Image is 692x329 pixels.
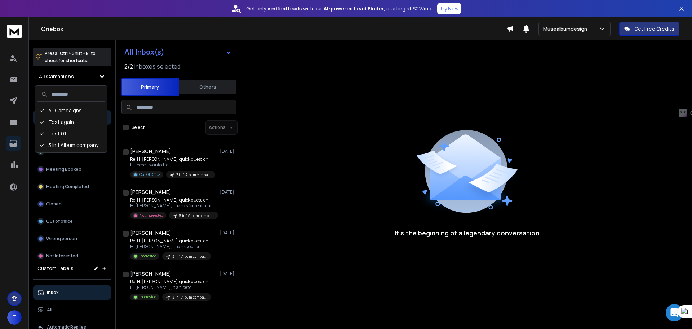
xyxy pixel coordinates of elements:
p: Hi [PERSON_NAME], Thanks for reaching [130,203,217,209]
span: Ctrl + Shift + k [59,49,89,57]
div: Open Intercom Messenger [666,304,683,321]
h1: [PERSON_NAME] [130,229,171,237]
p: Meeting Booked [46,166,81,172]
p: Meeting Completed [46,184,89,190]
p: 3 in 1 Album company [179,213,214,218]
p: [DATE] [220,148,236,154]
p: Get only with our starting at $22/mo [246,5,431,12]
button: Primary [121,78,179,96]
span: 2 / 2 [124,62,133,71]
strong: AI-powered Lead Finder, [324,5,385,12]
h1: [PERSON_NAME] [130,270,171,277]
h1: All Inbox(s) [124,48,164,56]
p: Re: Hi [PERSON_NAME], quick question [130,197,217,203]
h3: Inboxes selected [134,62,181,71]
label: Select [132,125,145,130]
p: Press to check for shortcuts. [45,50,96,64]
img: logo [7,25,22,38]
p: Out of office [46,218,73,224]
p: Wrong person [46,236,77,242]
p: [DATE] [220,271,236,277]
p: It’s the beginning of a legendary conversation [395,228,540,238]
p: Not Interested [139,213,163,218]
h1: [PERSON_NAME] [130,189,171,196]
div: Test 01 [37,128,105,139]
h1: [PERSON_NAME] [130,148,171,155]
p: Re: Hi [PERSON_NAME], quick question [130,279,211,285]
p: All [47,307,52,313]
div: 3 in 1 Album company [37,139,105,151]
p: Closed [46,201,62,207]
p: Interested [139,294,156,300]
h3: Custom Labels [37,265,74,272]
div: Test again [37,116,105,128]
button: Others [179,79,236,95]
p: Try Now [439,5,459,12]
p: Re: Hi [PERSON_NAME], quick question [130,156,215,162]
h1: All Campaigns [39,73,74,80]
p: Hi there! I wanted to [130,162,215,168]
p: Interested [139,254,156,259]
h3: Filters [33,96,111,106]
p: 3 in 1 Album company [172,295,207,300]
p: Musealbumdesign [543,25,590,33]
p: Get Free Credits [634,25,674,33]
p: Inbox [47,290,59,295]
p: Hi [PERSON_NAME], It's nice to [130,285,211,290]
p: 3 in 1 Album company [176,172,211,178]
p: Re: Hi [PERSON_NAME], quick question [130,238,211,244]
p: [DATE] [220,230,236,236]
p: [DATE] [220,189,236,195]
h1: Onebox [41,25,507,33]
div: All Campaigns [37,105,105,116]
p: Out Of Office [139,172,160,177]
p: Not Interested [46,253,78,259]
span: T [7,310,22,325]
p: 3 in 1 Album company [172,254,207,259]
p: Hi [PERSON_NAME], Thank you for [130,244,211,250]
strong: verified leads [267,5,302,12]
